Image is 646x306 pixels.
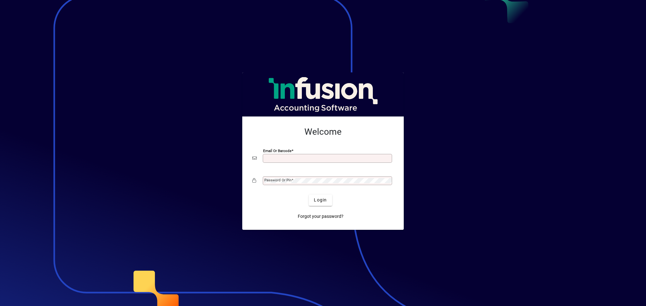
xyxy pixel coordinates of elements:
[314,197,327,203] span: Login
[252,127,394,137] h2: Welcome
[309,195,332,206] button: Login
[295,211,346,222] a: Forgot your password?
[264,178,291,182] mat-label: Password or Pin
[263,148,291,153] mat-label: Email or Barcode
[298,213,344,220] span: Forgot your password?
